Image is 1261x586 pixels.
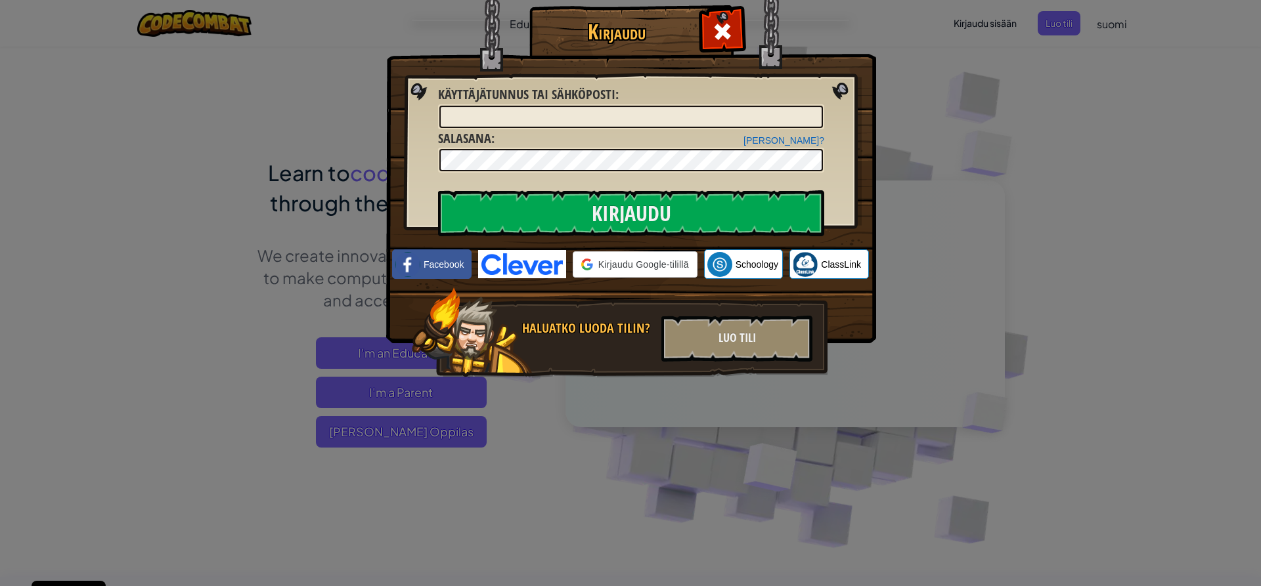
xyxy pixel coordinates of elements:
input: Kirjaudu [438,190,824,236]
span: Salasana [438,129,491,147]
span: Facebook [424,258,464,271]
img: facebook_small.png [395,252,420,277]
img: schoology.png [707,252,732,277]
span: ClassLink [821,258,861,271]
div: Kirjaudu Google-tilillä [573,251,697,278]
label: : [438,85,619,104]
label: : [438,129,495,148]
div: Luo Tili [661,316,812,362]
div: Haluatko luoda tilin? [522,319,653,338]
a: [PERSON_NAME]? [743,135,824,146]
span: Schoology [736,258,778,271]
span: Kirjaudu Google-tilillä [598,258,689,271]
h1: Kirjaudu [533,20,700,43]
span: Käyttäjätunnus tai sähköposti [438,85,615,103]
img: classlink-logo-small.png [793,252,818,277]
img: clever-logo-blue.png [478,250,566,278]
